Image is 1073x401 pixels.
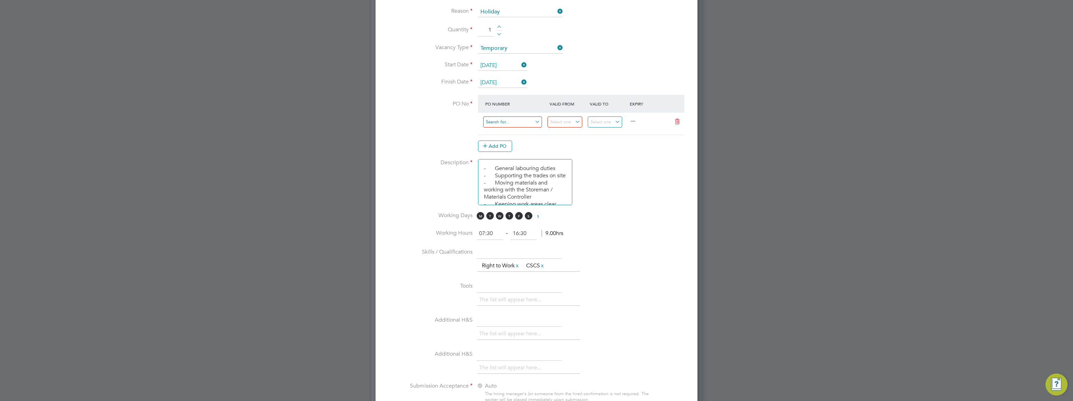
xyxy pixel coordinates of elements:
[387,230,473,237] label: Working Hours
[478,141,512,152] button: Add PO
[483,116,542,128] input: Search for...
[548,116,582,128] input: Select one
[387,61,473,68] label: Start Date
[525,212,532,220] span: S
[387,78,473,86] label: Finish Date
[387,100,473,108] label: PO No
[387,26,473,33] label: Quantity
[477,382,563,390] label: Auto
[515,212,523,220] span: F
[631,118,635,124] span: —
[588,98,628,110] div: Valid To
[542,230,563,237] span: 9.00hrs
[387,212,473,219] label: Working Days
[484,98,548,110] div: PO Number
[478,43,563,54] input: Select one
[588,116,622,128] input: Select one
[486,212,494,220] span: T
[479,329,544,338] li: The list will appear here...
[387,159,473,166] label: Description
[387,248,473,256] label: Skills / Qualifications
[505,230,509,237] span: ‐
[387,282,473,290] label: Tools
[479,363,544,372] li: The list will appear here...
[506,212,513,220] span: T
[534,212,542,220] span: S
[628,98,668,110] div: Expiry
[387,44,473,51] label: Vacancy Type
[510,227,537,240] input: 17:00
[496,212,503,220] span: W
[387,316,473,324] label: Additional H&S
[479,295,544,304] li: The list will appear here...
[477,212,484,220] span: M
[523,261,548,270] li: CSCS
[387,382,473,390] label: Submission Acceptance
[387,8,473,15] label: Reason
[515,261,520,270] a: x
[478,60,527,71] input: Select one
[478,78,527,88] input: Select one
[477,227,503,240] input: 08:00
[548,98,588,110] div: Valid From
[540,261,545,270] a: x
[479,261,522,270] li: Right to Work
[478,7,563,17] input: Select one
[1045,374,1067,396] button: Engage Resource Center
[387,350,473,358] label: Additional H&S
